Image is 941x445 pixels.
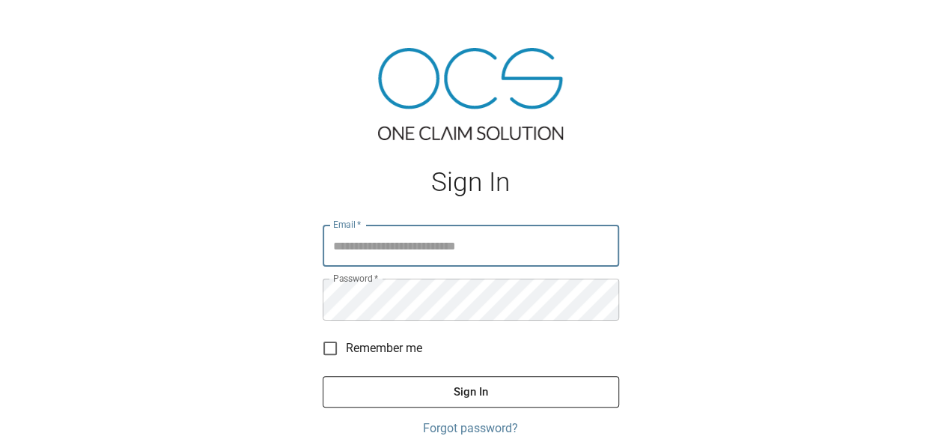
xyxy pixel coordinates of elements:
[346,339,422,357] span: Remember me
[323,376,619,408] button: Sign In
[323,167,619,198] h1: Sign In
[323,420,619,438] a: Forgot password?
[333,272,378,285] label: Password
[18,9,78,39] img: ocs-logo-white-transparent.png
[378,48,563,140] img: ocs-logo-tra.png
[333,218,362,231] label: Email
